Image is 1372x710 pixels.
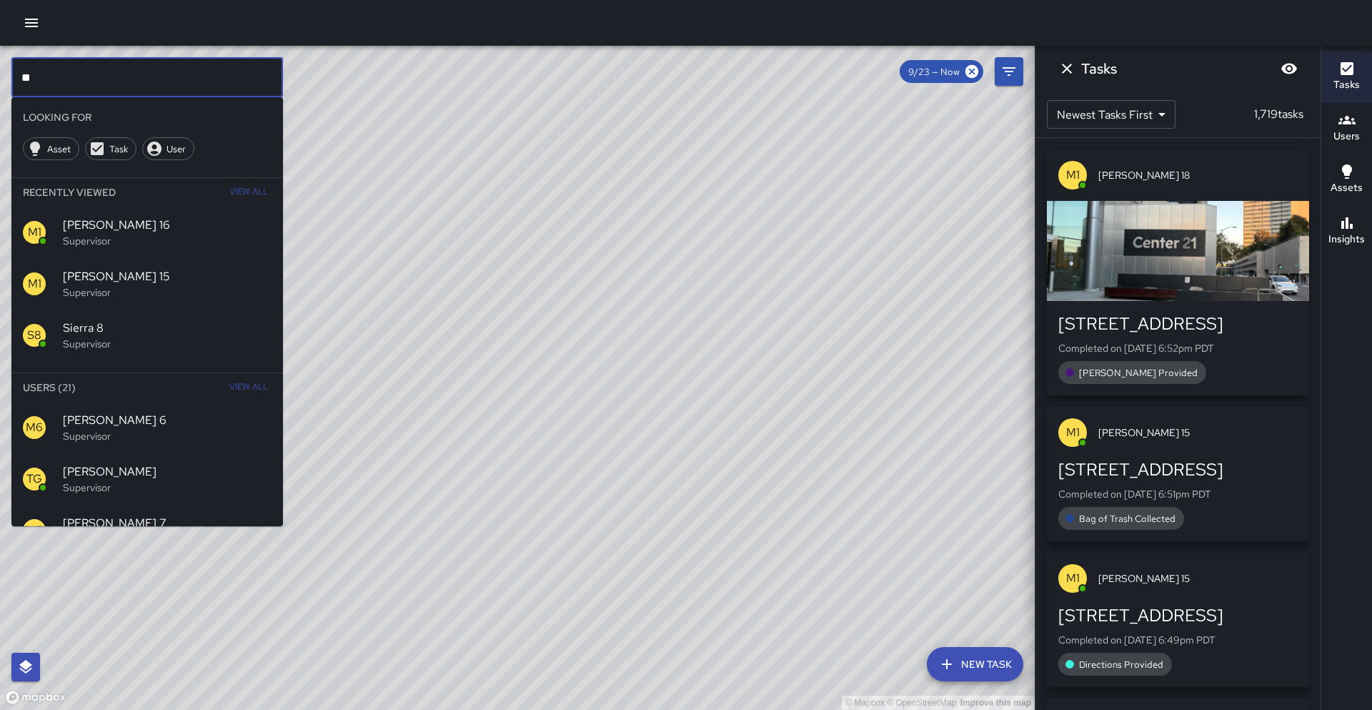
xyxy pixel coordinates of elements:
div: S8Sierra 8Supervisor [11,310,283,361]
div: TG[PERSON_NAME]Supervisor [11,453,283,505]
p: TG [26,470,42,488]
p: Supervisor [63,429,272,443]
p: M1 [1066,570,1080,587]
p: M1 [1066,167,1080,184]
span: [PERSON_NAME] [63,463,272,480]
button: Insights [1321,206,1372,257]
p: M1 [1066,424,1080,441]
div: M6[PERSON_NAME] 6Supervisor [11,402,283,453]
p: M1 [28,224,41,241]
div: [STREET_ADDRESS] [1058,312,1298,335]
button: M1[PERSON_NAME] 18[STREET_ADDRESS]Completed on [DATE] 6:52pm PDT[PERSON_NAME] Provided [1047,149,1309,395]
div: User [142,137,194,160]
li: Looking For [11,103,283,132]
button: Tasks [1321,51,1372,103]
button: View All [226,178,272,207]
div: Task [85,137,136,160]
p: Completed on [DATE] 6:51pm PDT [1058,487,1298,501]
button: Dismiss [1053,54,1081,83]
button: View All [226,373,272,402]
p: M6 [26,419,43,436]
button: M1[PERSON_NAME] 15[STREET_ADDRESS]Completed on [DATE] 6:49pm PDTDirections Provided [1047,553,1309,687]
p: Supervisor [63,480,272,495]
span: [PERSON_NAME] 7 [63,515,272,532]
span: [PERSON_NAME] 16 [63,217,272,234]
button: Assets [1321,154,1372,206]
span: [PERSON_NAME] 15 [1098,571,1298,586]
button: M1[PERSON_NAME] 15[STREET_ADDRESS]Completed on [DATE] 6:51pm PDTBag of Trash Collected [1047,407,1309,541]
div: Asset [23,137,79,160]
span: Task [101,143,136,155]
h6: Users [1333,129,1360,144]
h6: Assets [1331,180,1363,196]
div: [STREET_ADDRESS] [1058,604,1298,627]
span: [PERSON_NAME] 6 [63,412,272,429]
h6: Tasks [1081,57,1117,80]
span: 9/23 — Now [900,66,968,78]
button: Filters [995,57,1023,86]
button: New Task [927,647,1023,681]
p: S8 [27,327,41,344]
span: Sierra 8 [63,320,272,337]
div: M1[PERSON_NAME] 16Supervisor [11,207,283,258]
button: Users [1321,103,1372,154]
h6: Tasks [1333,77,1360,93]
p: M1 [28,275,41,292]
p: Completed on [DATE] 6:49pm PDT [1058,633,1298,647]
span: [PERSON_NAME] 15 [1098,425,1298,440]
p: M7 [26,522,43,539]
li: Recently Viewed [11,178,283,207]
span: Asset [39,143,79,155]
p: Supervisor [63,285,272,300]
p: Completed on [DATE] 6:52pm PDT [1058,341,1298,355]
p: Supervisor [63,234,272,248]
div: M7[PERSON_NAME] 7Supervisor [11,505,283,556]
button: Blur [1275,54,1303,83]
p: 1,719 tasks [1248,106,1309,123]
span: View All [229,376,268,399]
span: [PERSON_NAME] 18 [1098,168,1298,182]
span: View All [229,181,268,204]
h6: Insights [1328,232,1365,247]
span: [PERSON_NAME] Provided [1070,367,1206,379]
div: 9/23 — Now [900,60,983,83]
div: M1[PERSON_NAME] 15Supervisor [11,258,283,310]
span: Directions Provided [1070,659,1172,671]
div: [STREET_ADDRESS] [1058,458,1298,481]
span: User [159,143,194,155]
span: [PERSON_NAME] 15 [63,268,272,285]
p: Supervisor [63,337,272,351]
span: Bag of Trash Collected [1070,513,1184,525]
div: Newest Tasks First [1047,100,1175,129]
li: Users (21) [11,373,283,402]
